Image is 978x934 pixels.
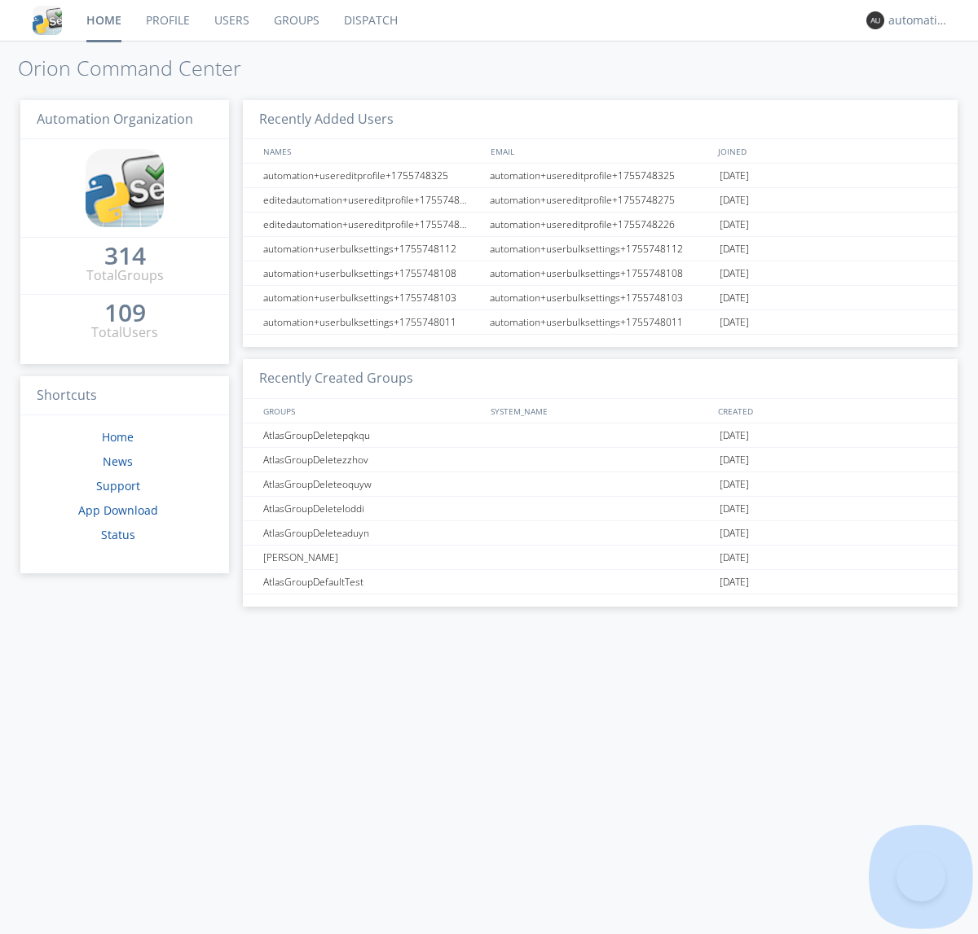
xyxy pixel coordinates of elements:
[259,237,485,261] div: automation+userbulksettings+1755748112
[33,6,62,35] img: cddb5a64eb264b2086981ab96f4c1ba7
[259,448,485,471] div: AtlasGroupDeletezzhov
[720,570,749,594] span: [DATE]
[259,399,482,423] div: GROUPS
[91,323,158,342] div: Total Users
[104,305,146,321] div: 109
[96,478,140,493] a: Support
[259,546,485,569] div: [PERSON_NAME]
[86,149,164,227] img: cddb5a64eb264b2086981ab96f4c1ba7
[243,359,958,399] h3: Recently Created Groups
[259,213,485,236] div: editedautomation+usereditprofile+1755748226
[243,546,958,570] a: [PERSON_NAME][DATE]
[486,213,716,236] div: automation+usereditprofile+1755748226
[486,237,716,261] div: automation+userbulksettings+1755748112
[78,502,158,518] a: App Download
[243,100,958,140] h3: Recently Added Users
[259,472,485,496] div: AtlasGroupDeleteoquyw
[243,497,958,521] a: AtlasGroupDeleteloddi[DATE]
[243,521,958,546] a: AtlasGroupDeleteaduyn[DATE]
[259,570,485,594] div: AtlasGroupDefaultTest
[486,286,716,309] div: automation+userbulksettings+1755748103
[486,164,716,187] div: automation+usereditprofile+1755748325
[486,310,716,334] div: automation+userbulksettings+1755748011
[720,448,749,472] span: [DATE]
[487,399,714,423] div: SYSTEM_NAME
[720,164,749,188] span: [DATE]
[259,139,482,163] div: NAMES
[259,286,485,309] div: automation+userbulksettings+1755748103
[37,110,193,128] span: Automation Organization
[720,521,749,546] span: [DATE]
[20,376,229,416] h3: Shortcuts
[243,570,958,594] a: AtlasGroupDefaultTest[DATE]
[720,310,749,335] span: [DATE]
[888,12,949,29] div: automation+atlas0003
[720,261,749,286] span: [DATE]
[714,399,942,423] div: CREATED
[720,188,749,213] span: [DATE]
[259,261,485,285] div: automation+userbulksettings+1755748108
[243,423,958,448] a: AtlasGroupDeletepqkqu[DATE]
[243,472,958,497] a: AtlasGroupDeleteoquyw[DATE]
[720,286,749,310] span: [DATE]
[243,188,958,213] a: editedautomation+usereditprofile+1755748275automation+usereditprofile+1755748275[DATE]
[102,429,134,445] a: Home
[243,164,958,188] a: automation+usereditprofile+1755748325automation+usereditprofile+1755748325[DATE]
[896,853,945,901] iframe: Toggle Customer Support
[486,261,716,285] div: automation+userbulksettings+1755748108
[259,310,485,334] div: automation+userbulksettings+1755748011
[243,261,958,286] a: automation+userbulksettings+1755748108automation+userbulksettings+1755748108[DATE]
[720,213,749,237] span: [DATE]
[720,497,749,521] span: [DATE]
[259,164,485,187] div: automation+usereditprofile+1755748325
[487,139,714,163] div: EMAIL
[101,527,135,542] a: Status
[243,213,958,237] a: editedautomation+usereditprofile+1755748226automation+usereditprofile+1755748226[DATE]
[486,188,716,212] div: automation+usereditprofile+1755748275
[103,454,133,469] a: News
[259,497,485,520] div: AtlasGroupDeleteloddi
[720,472,749,497] span: [DATE]
[720,423,749,448] span: [DATE]
[243,310,958,335] a: automation+userbulksettings+1755748011automation+userbulksettings+1755748011[DATE]
[720,546,749,570] span: [DATE]
[243,237,958,261] a: automation+userbulksettings+1755748112automation+userbulksettings+1755748112[DATE]
[259,188,485,212] div: editedautomation+usereditprofile+1755748275
[86,266,164,285] div: Total Groups
[104,248,146,264] div: 314
[104,305,146,323] a: 109
[714,139,942,163] div: JOINED
[243,286,958,310] a: automation+userbulksettings+1755748103automation+userbulksettings+1755748103[DATE]
[866,11,884,29] img: 373638.png
[720,237,749,261] span: [DATE]
[104,248,146,266] a: 314
[259,521,485,545] div: AtlasGroupDeleteaduyn
[259,423,485,447] div: AtlasGroupDeletepqkqu
[243,448,958,472] a: AtlasGroupDeletezzhov[DATE]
